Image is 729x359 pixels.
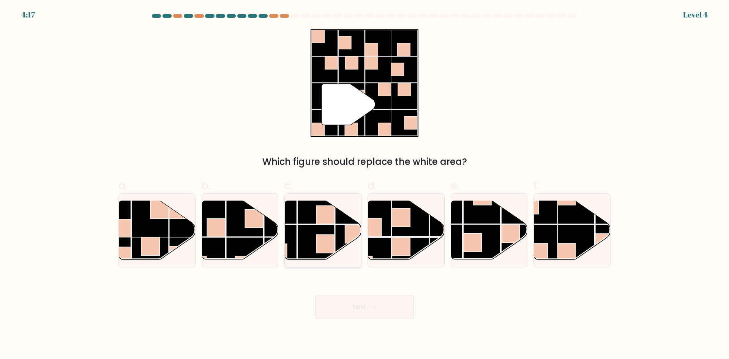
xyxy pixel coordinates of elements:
span: d. [368,178,377,193]
span: c. [284,178,293,193]
span: f. [533,178,539,193]
span: b. [202,178,211,193]
div: Which figure should replace the white area? [123,155,606,169]
span: a. [118,178,128,193]
div: Level 4 [683,9,708,21]
span: e. [451,178,459,193]
g: " [322,84,375,125]
div: 4:17 [21,9,35,21]
button: Next [315,295,414,319]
